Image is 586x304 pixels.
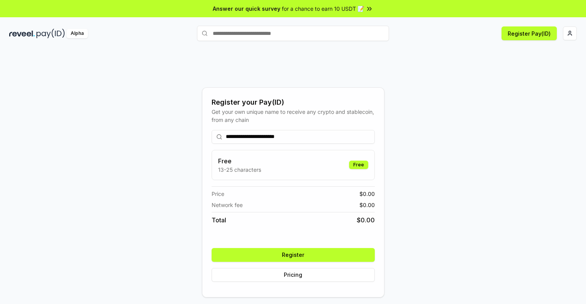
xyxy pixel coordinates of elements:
[218,166,261,174] p: 13-25 characters
[212,201,243,209] span: Network fee
[36,29,65,38] img: pay_id
[357,215,375,225] span: $ 0.00
[9,29,35,38] img: reveel_dark
[213,5,280,13] span: Answer our quick survey
[218,156,261,166] h3: Free
[359,190,375,198] span: $ 0.00
[212,190,224,198] span: Price
[359,201,375,209] span: $ 0.00
[282,5,364,13] span: for a chance to earn 10 USDT 📝
[349,161,368,169] div: Free
[66,29,88,38] div: Alpha
[212,248,375,262] button: Register
[212,215,226,225] span: Total
[212,97,375,108] div: Register your Pay(ID)
[212,108,375,124] div: Get your own unique name to receive any crypto and stablecoin, from any chain
[212,268,375,282] button: Pricing
[502,26,557,40] button: Register Pay(ID)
